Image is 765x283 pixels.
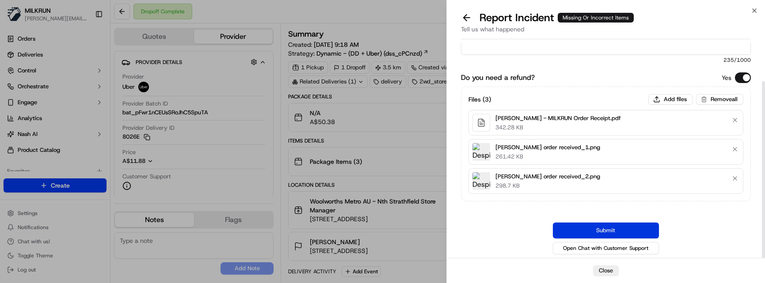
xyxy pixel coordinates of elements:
[553,223,659,238] button: Submit
[593,265,619,276] button: Close
[495,124,620,132] p: 342.28 KB
[729,114,741,126] button: Remove file
[729,172,741,185] button: Remove file
[495,172,600,181] p: [PERSON_NAME] order received_2.png
[495,143,600,152] p: [PERSON_NAME] order received_1.png
[461,25,751,39] div: Tell us what happened
[696,94,743,105] button: Removeall
[495,182,600,190] p: 298.7 KB
[558,13,634,23] div: Missing Or Incorrect Items
[729,143,741,155] button: Remove file
[472,143,490,161] img: Despina Bakis_incorrect order received_1.png
[461,57,751,64] span: 235 /1000
[495,114,620,123] p: [PERSON_NAME] - MILKRUN Order Receipt.pdf
[553,242,659,254] button: Open Chat with Customer Support
[461,72,535,83] label: Do you need a refund?
[648,94,693,105] button: Add files
[472,172,490,190] img: Despina Bakis_incorrect order received_2.png
[495,153,600,161] p: 261.42 KB
[480,11,634,25] p: Report Incident
[722,73,731,82] p: Yes
[468,95,491,104] h3: Files ( 3 )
